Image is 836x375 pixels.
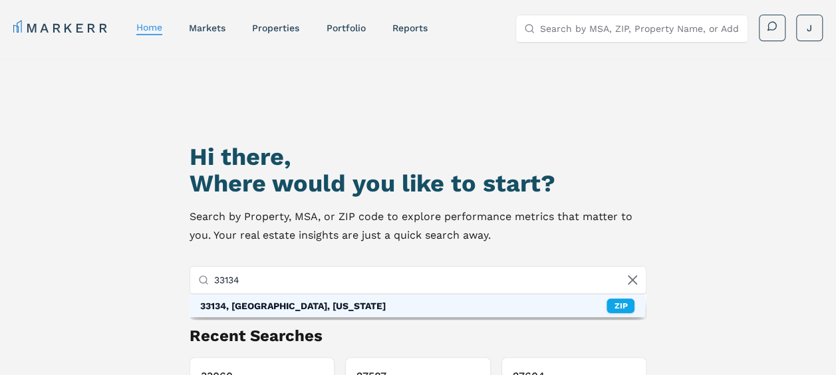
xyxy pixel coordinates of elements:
div: Suggestions [190,295,646,317]
input: Search by MSA, ZIP, Property Name, or Address [540,15,740,42]
a: home [136,22,162,33]
p: Search by Property, MSA, or ZIP code to explore performance metrics that matter to you. Your real... [190,207,647,245]
h2: Where would you like to start? [190,170,647,197]
div: ZIP: 33134, Coral Gables, Florida [190,295,646,317]
input: Search by MSA, ZIP, Property Name, or Address [214,267,638,293]
a: MARKERR [13,19,110,37]
a: reports [392,23,427,33]
a: properties [252,23,299,33]
a: Portfolio [326,23,365,33]
span: J [807,21,812,35]
button: J [796,15,823,41]
h1: Hi there, [190,144,647,170]
div: ZIP [607,299,634,313]
div: 33134, [GEOGRAPHIC_DATA], [US_STATE] [200,299,386,312]
a: markets [189,23,225,33]
h2: Recent Searches [190,325,647,346]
